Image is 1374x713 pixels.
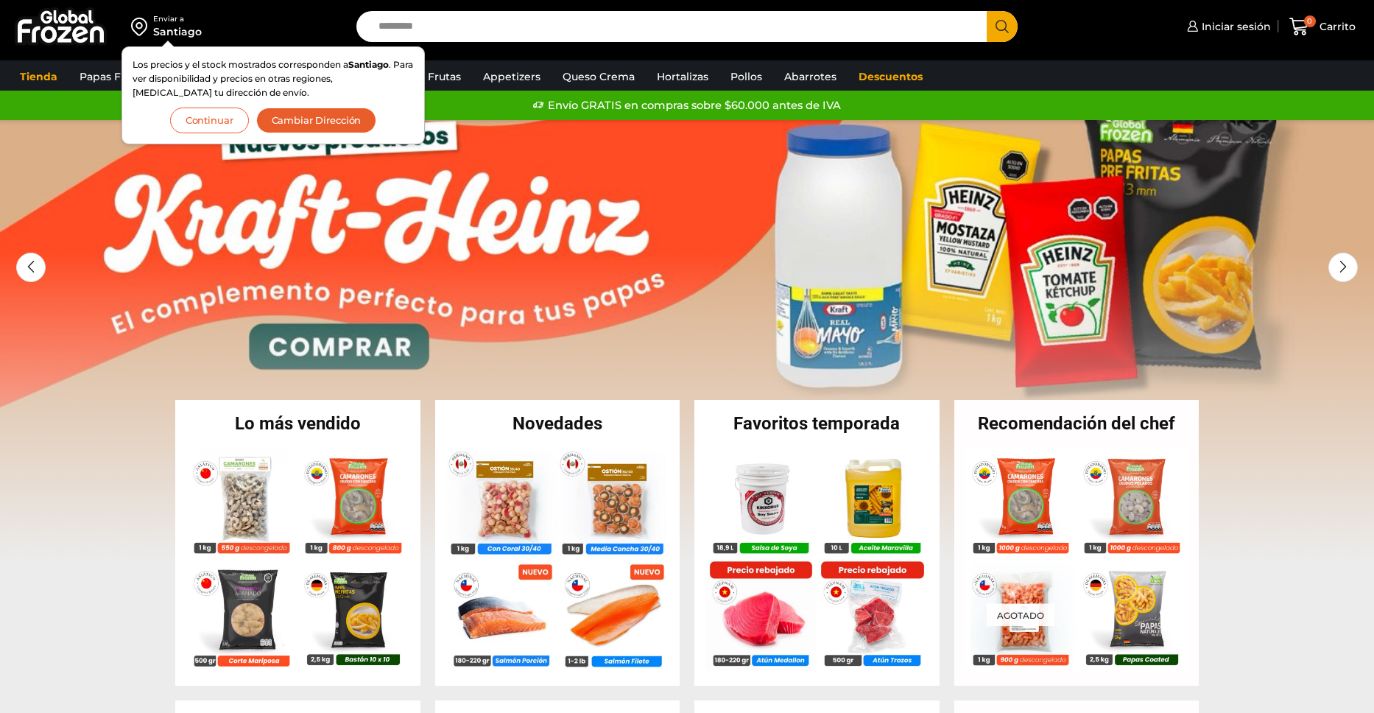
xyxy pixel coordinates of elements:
[777,63,844,91] a: Abarrotes
[175,415,420,432] h2: Lo más vendido
[723,63,769,91] a: Pollos
[16,253,46,282] div: Previous slide
[987,604,1054,627] p: Agotado
[1304,15,1316,27] span: 0
[256,108,377,133] button: Cambiar Dirección
[476,63,548,91] a: Appetizers
[1183,12,1271,41] a: Iniciar sesión
[1328,253,1358,282] div: Next slide
[649,63,716,91] a: Hortalizas
[954,415,1199,432] h2: Recomendación del chef
[1198,19,1271,34] span: Iniciar sesión
[131,14,153,39] img: address-field-icon.svg
[987,11,1018,42] button: Search button
[153,24,202,39] div: Santiago
[72,63,151,91] a: Papas Fritas
[13,63,65,91] a: Tienda
[435,415,680,432] h2: Novedades
[348,59,389,70] strong: Santiago
[153,14,202,24] div: Enviar a
[1316,19,1356,34] span: Carrito
[694,415,940,432] h2: Favoritos temporada
[133,57,414,100] p: Los precios y el stock mostrados corresponden a . Para ver disponibilidad y precios en otras regi...
[851,63,930,91] a: Descuentos
[170,108,249,133] button: Continuar
[555,63,642,91] a: Queso Crema
[1286,10,1359,44] a: 0 Carrito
